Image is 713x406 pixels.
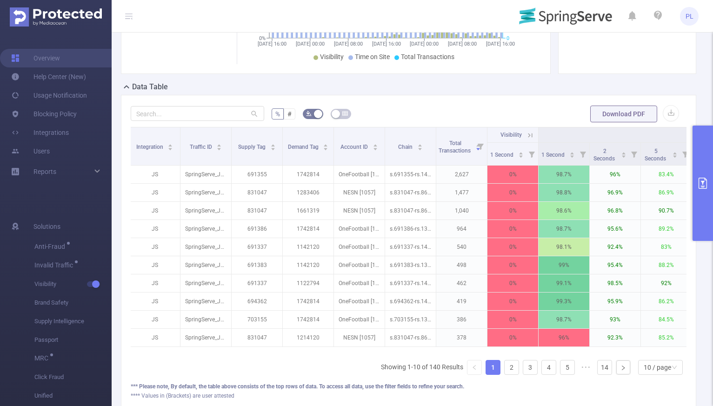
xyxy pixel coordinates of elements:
[232,238,282,256] p: 691337
[560,360,574,374] a: 5
[334,202,385,220] p: NESN [1057]
[232,256,282,274] p: 691383
[283,166,333,183] p: 1742814
[340,144,369,150] span: Account ID
[576,143,589,165] i: Filter menu
[539,311,589,328] p: 98.7%
[180,166,231,183] p: SpringServe_JS_MW
[590,106,657,122] button: Download PDF
[232,311,282,328] p: 703155
[34,262,76,268] span: Invalid Traffic
[569,151,575,156] div: Sort
[621,151,626,153] i: icon: caret-up
[569,151,574,153] i: icon: caret-up
[34,331,112,349] span: Passport
[180,274,231,292] p: SpringServe_JS_MW
[385,293,436,310] p: s.694362-rs.14301-d.1742814-p.1
[167,143,173,148] div: Sort
[436,311,487,328] p: 386
[641,311,692,328] p: 84.5%
[672,151,678,156] div: Sort
[216,143,222,148] div: Sort
[180,256,231,274] p: SpringServe_JS_DT
[385,238,436,256] p: s.691337-rs.14301-d.1142120-p.1
[217,146,222,149] i: icon: caret-down
[641,293,692,310] p: 86.2%
[385,220,436,238] p: s.691386-rs.13182-d.1742814-p.1
[410,41,439,47] tspan: [DATE] 00:00
[436,256,487,274] p: 498
[448,41,477,47] tspan: [DATE] 08:00
[34,386,112,405] span: Unified
[539,274,589,292] p: 99.1%
[590,329,640,346] p: 92.3%
[500,132,522,138] span: Visibility
[275,110,280,118] span: %
[129,274,180,292] p: JS
[342,111,348,116] i: icon: table
[34,368,112,386] span: Click Fraud
[373,143,378,148] div: Sort
[523,360,537,374] a: 3
[373,146,378,149] i: icon: caret-down
[539,184,589,201] p: 98.8%
[270,146,275,149] i: icon: caret-down
[487,166,538,183] p: 0%
[334,256,385,274] p: OneFootball [1722]
[33,162,56,181] a: Reports
[505,360,519,374] a: 2
[679,143,692,165] i: Filter menu
[436,329,487,346] p: 378
[323,146,328,149] i: icon: caret-down
[131,382,686,391] div: *** Please note, By default, the table above consists of the top rows of data. To access all data...
[334,311,385,328] p: OneFootball [1722]
[334,329,385,346] p: NESN [1057]
[579,360,593,375] span: •••
[270,143,275,146] i: icon: caret-up
[641,184,692,201] p: 86.9%
[436,220,487,238] p: 964
[487,293,538,310] p: 0%
[334,293,385,310] p: OneFootball [1722]
[33,217,60,236] span: Solutions
[232,293,282,310] p: 694362
[641,238,692,256] p: 83%
[258,41,287,47] tspan: [DATE] 16:00
[590,220,640,238] p: 95.6%
[306,111,312,116] i: icon: bg-colors
[673,151,678,153] i: icon: caret-up
[11,123,69,142] a: Integrations
[259,35,266,41] tspan: 0%
[616,360,631,375] li: Next Page
[487,256,538,274] p: 0%
[641,329,692,346] p: 85.2%
[136,144,165,150] span: Integration
[590,311,640,328] p: 93%
[672,365,677,371] i: icon: down
[439,140,472,154] span: Total Transactions
[34,355,52,361] span: MRC
[645,148,667,162] span: 5 Seconds
[11,86,87,105] a: Usage Notification
[131,392,686,400] div: **** Values in (Brackets) are user attested
[539,220,589,238] p: 98.7%
[621,154,626,157] i: icon: caret-down
[487,184,538,201] p: 0%
[129,238,180,256] p: JS
[436,202,487,220] p: 1,040
[590,202,640,220] p: 96.8%
[487,274,538,292] p: 0%
[518,151,524,156] div: Sort
[283,220,333,238] p: 1742814
[132,81,168,93] h2: Data Table
[323,143,328,148] div: Sort
[334,184,385,201] p: NESN [1057]
[129,166,180,183] p: JS
[232,220,282,238] p: 691386
[487,202,538,220] p: 0%
[641,274,692,292] p: 92%
[334,274,385,292] p: OneFootball [1722]
[180,311,231,328] p: SpringServe_JS_DT
[487,238,538,256] p: 0%
[168,143,173,146] i: icon: caret-up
